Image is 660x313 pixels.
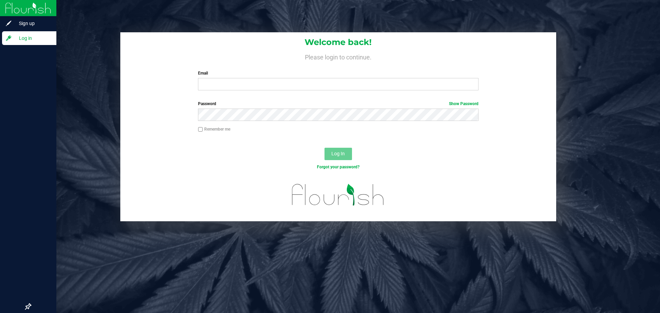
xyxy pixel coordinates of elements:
h1: Welcome back! [120,38,556,47]
input: Remember me [198,127,203,132]
h4: Please login to continue. [120,52,556,60]
span: Sign up [12,19,53,27]
a: Forgot your password? [317,165,360,169]
span: Log In [331,151,345,156]
inline-svg: Sign up [5,20,12,27]
label: Remember me [198,126,230,132]
label: Email [198,70,478,76]
a: Show Password [449,101,478,106]
inline-svg: Log in [5,35,12,42]
button: Log In [324,148,352,160]
span: Password [198,101,216,106]
img: flourish_logo.svg [284,177,393,212]
span: Log in [12,34,53,42]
